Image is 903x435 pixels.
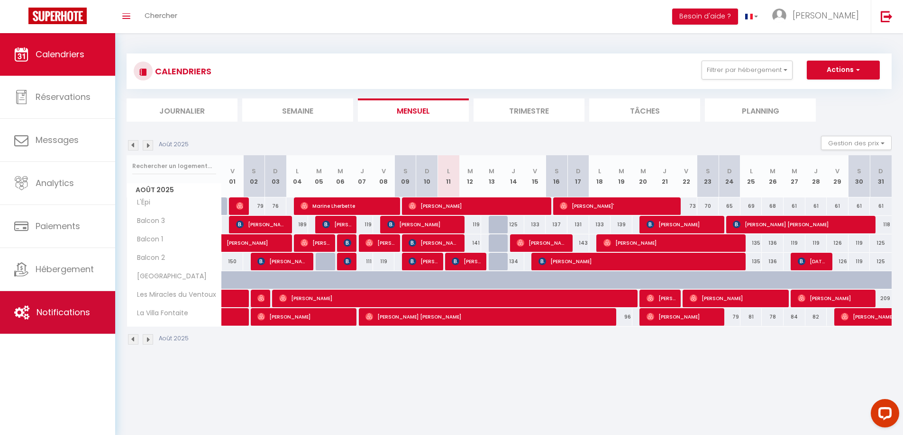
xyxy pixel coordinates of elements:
li: Tâches [589,98,700,122]
span: La Villa Fontaite [128,308,191,319]
div: 137 [546,216,567,233]
span: Balcon 3 [128,216,167,226]
th: 08 [373,155,395,197]
th: 23 [697,155,719,197]
th: 22 [675,155,697,197]
abbr: J [663,167,666,176]
abbr: D [425,167,429,176]
button: Actions [807,61,880,80]
div: 126 [827,234,848,252]
input: Rechercher un logement... [132,158,216,175]
div: 133 [589,216,611,233]
li: Mensuel [358,98,469,122]
th: 24 [719,155,740,197]
div: 133 [524,216,546,233]
div: 119 [784,234,805,252]
span: [PERSON_NAME] [647,289,675,307]
div: 139 [611,216,632,233]
span: L'Épi [128,197,164,208]
span: [PERSON_NAME] [603,234,741,252]
div: 76 [265,197,287,215]
div: 135 [740,234,762,252]
span: Marine Lherbette [301,197,395,215]
th: 21 [654,155,675,197]
div: 65 [719,197,740,215]
span: [PERSON_NAME] [517,234,567,252]
div: 125 [502,216,524,233]
abbr: V [533,167,537,176]
div: 79 [719,308,740,326]
p: Août 2025 [159,140,189,149]
abbr: M [467,167,473,176]
th: 29 [827,155,848,197]
button: Gestion des prix [821,136,892,150]
span: [PERSON_NAME] [365,234,394,252]
abbr: J [360,167,364,176]
div: 73 [675,197,697,215]
div: 69 [740,197,762,215]
abbr: L [296,167,299,176]
th: 13 [481,155,503,197]
th: 26 [762,155,784,197]
div: 68 [762,197,784,215]
th: 28 [805,155,827,197]
h3: CALENDRIERS [153,61,211,82]
th: 07 [351,155,373,197]
span: [PERSON_NAME] DE TAPOL [236,215,287,233]
div: 61 [827,197,848,215]
abbr: V [835,167,839,176]
span: [PERSON_NAME] [798,289,870,307]
abbr: V [230,167,235,176]
span: Les Miracles du Ventoux [128,290,219,300]
button: Besoin d'aide ? [672,9,738,25]
abbr: S [555,167,559,176]
img: ... [772,9,786,23]
abbr: V [382,167,386,176]
abbr: L [598,167,601,176]
span: [PERSON_NAME] [227,229,292,247]
li: Semaine [242,98,353,122]
span: Chercher [145,10,177,20]
div: 79 [243,197,265,215]
th: 31 [870,155,892,197]
img: Super Booking [28,8,87,24]
div: 96 [611,308,632,326]
span: [DATE][PERSON_NAME] [798,252,827,270]
th: 10 [416,155,438,197]
div: 78 [762,308,784,326]
span: [PERSON_NAME] [279,289,635,307]
th: 30 [848,155,870,197]
li: Journalier [127,98,237,122]
span: Calendriers [36,48,84,60]
div: 131 [567,216,589,233]
abbr: D [878,167,883,176]
iframe: LiveChat chat widget [863,395,903,435]
span: Notifications [36,306,90,318]
abbr: D [727,167,732,176]
div: 126 [827,253,848,270]
th: 19 [611,155,632,197]
div: 82 [805,308,827,326]
abbr: L [750,167,753,176]
span: [PERSON_NAME] [647,215,719,233]
div: 119 [848,253,870,270]
img: logout [881,10,893,22]
span: [PERSON_NAME] [344,234,351,252]
th: 05 [308,155,330,197]
span: Hébergement [36,263,94,275]
abbr: S [252,167,256,176]
span: Août 2025 [127,183,221,197]
span: [PERSON_NAME] [257,308,352,326]
span: [PERSON_NAME] [257,252,308,270]
abbr: J [814,167,818,176]
span: [PERSON_NAME] [PERSON_NAME] [365,308,612,326]
abbr: M [337,167,343,176]
div: 136 [762,234,784,252]
span: [PERSON_NAME] [257,289,265,307]
div: 61 [805,197,827,215]
div: 125 [870,234,892,252]
abbr: S [403,167,408,176]
th: 03 [265,155,287,197]
abbr: M [640,167,646,176]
